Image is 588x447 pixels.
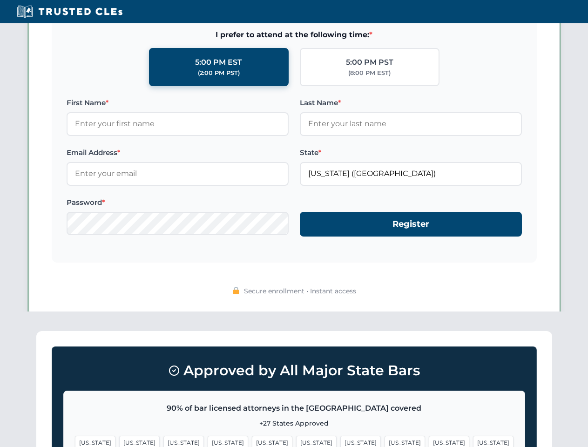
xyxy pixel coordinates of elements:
[67,197,289,208] label: Password
[63,358,525,383] h3: Approved by All Major State Bars
[244,286,356,296] span: Secure enrollment • Instant access
[75,402,514,414] p: 90% of bar licensed attorneys in the [GEOGRAPHIC_DATA] covered
[300,147,522,158] label: State
[300,97,522,108] label: Last Name
[232,287,240,294] img: 🔒
[75,418,514,428] p: +27 States Approved
[67,112,289,135] input: Enter your first name
[67,29,522,41] span: I prefer to attend at the following time:
[67,147,289,158] label: Email Address
[300,212,522,237] button: Register
[300,112,522,135] input: Enter your last name
[348,68,391,78] div: (8:00 PM EST)
[14,5,125,19] img: Trusted CLEs
[300,162,522,185] input: Florida (FL)
[198,68,240,78] div: (2:00 PM PST)
[67,162,289,185] input: Enter your email
[67,97,289,108] label: First Name
[195,56,242,68] div: 5:00 PM EST
[346,56,393,68] div: 5:00 PM PST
